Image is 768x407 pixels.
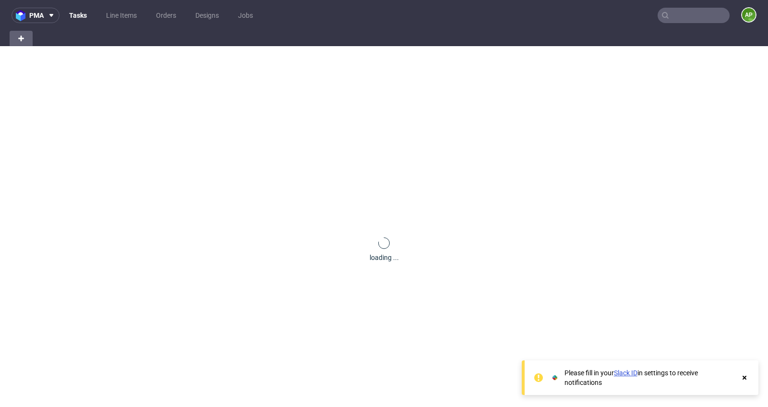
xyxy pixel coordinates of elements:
[190,8,225,23] a: Designs
[550,373,560,382] img: Slack
[232,8,259,23] a: Jobs
[16,10,29,21] img: logo
[150,8,182,23] a: Orders
[564,368,735,387] div: Please fill in your in settings to receive notifications
[29,12,44,19] span: pma
[370,253,399,262] div: loading ...
[742,8,756,22] figcaption: AP
[63,8,93,23] a: Tasks
[12,8,60,23] button: pma
[100,8,143,23] a: Line Items
[614,369,637,377] a: Slack ID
